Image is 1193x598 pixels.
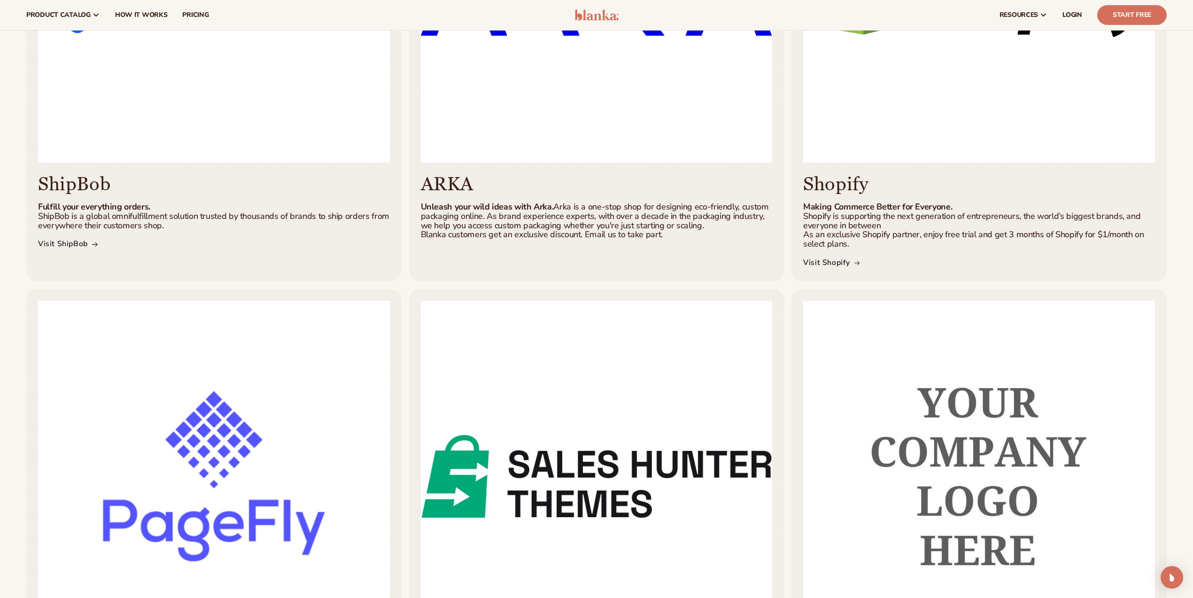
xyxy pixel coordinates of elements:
a: Visit ShipBob [38,237,97,251]
strong: Fulfill your everything orders. [38,201,150,212]
p: Blanka customers get an exclusive discount. Email us to take part. [421,230,773,240]
strong: Making Commerce Better for Everyone. [803,201,952,212]
a: Start Free [1097,5,1167,25]
p: Shopify is supporting the next generation of entrepreneurs, the world’s biggest brands, and every... [803,202,1155,230]
h3: ShipBob [38,174,390,195]
p: ShipBob is a global omnifulfillment solution trusted by thousands of brands to ship orders from e... [38,202,390,230]
input: I agree to receive other communications from [GEOGRAPHIC_DATA].* [2,363,8,369]
a: Visit Shopify [803,256,860,270]
span: product catalog [26,11,91,19]
h3: ARKA [421,174,773,195]
span: resources [999,11,1038,19]
span: pricing [182,11,209,19]
span: I agree to receive other communications from [GEOGRAPHIC_DATA]. [12,362,705,370]
h3: Shopify [803,174,1155,195]
img: logo [574,9,619,21]
strong: Unleash your wild ideas with Arka. [421,201,554,212]
p: Arka is a one-stop shop for designing eco-friendly, custom packaging online. As brand experience ... [421,202,773,230]
span: LOGIN [1062,11,1082,19]
span: How It Works [115,11,168,19]
div: Open Intercom Messenger [1161,566,1183,589]
p: As an exclusive Shopify partner, enjoy free trial and get 3 months of Shopify for $1/month on sel... [803,230,1155,249]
